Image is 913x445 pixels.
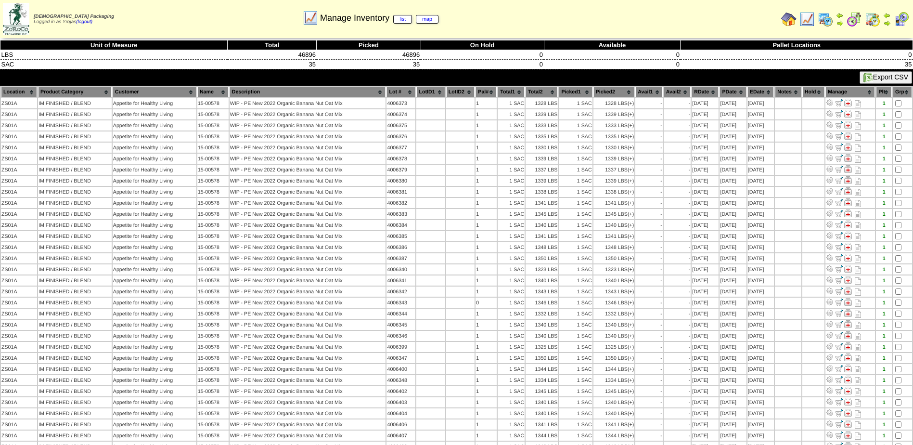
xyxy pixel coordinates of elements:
td: 1335 LBS [526,131,558,142]
td: 1339 LBS [593,154,635,164]
img: Manage Hold [844,221,852,228]
button: Export CSV [860,71,912,84]
div: 1 [876,123,891,129]
img: Manage Hold [844,420,852,428]
td: 1 [476,131,497,142]
td: 1 SAC [498,143,525,153]
img: Move [835,320,843,328]
td: 15-00578 [197,131,229,142]
th: Total [228,40,317,50]
td: - [635,165,663,175]
div: (+) [628,101,634,106]
img: Move [835,132,843,140]
img: Adjust [826,298,834,306]
img: Manage Hold [844,198,852,206]
td: 1333 LBS [526,120,558,131]
img: Manage Hold [844,143,852,151]
img: Manage Hold [844,110,852,118]
td: IM FINISHED / BLEND [38,154,112,164]
img: Adjust [826,176,834,184]
td: ZS01A [1,176,37,186]
td: - [635,120,663,131]
img: calendarinout.gif [865,12,880,27]
img: Manage Hold [844,121,852,129]
th: Total1 [498,87,525,97]
td: WIP - PE New 2022 Organic Banana Nut Oat Mix [230,131,386,142]
img: Adjust [826,342,834,350]
img: Move [835,143,843,151]
td: 1328 LBS [593,98,635,108]
td: 1 SAC [559,143,592,153]
td: [DATE] [720,165,746,175]
td: - [635,131,663,142]
td: 4006377 [386,143,415,153]
div: (+) [628,167,634,173]
i: Note [855,133,861,141]
span: Manage Inventory [320,13,438,23]
img: home.gif [781,12,797,27]
th: Lot # [386,87,415,97]
td: [DATE] [747,131,774,142]
td: 1 [476,154,497,164]
img: Adjust [826,132,834,140]
th: Manage [825,87,875,97]
th: Pallet Locations [681,40,913,50]
img: Move [835,287,843,295]
img: Move [835,353,843,361]
td: Appetite for Healthy Living [113,154,196,164]
img: Manage Hold [844,254,852,262]
img: Adjust [826,165,834,173]
img: Adjust [826,365,834,372]
td: 1339 LBS [526,176,558,186]
td: [DATE] [720,98,746,108]
td: WIP - PE New 2022 Organic Banana Nut Oat Mix [230,109,386,119]
img: arrowright.gif [836,19,844,27]
td: - [635,176,663,186]
img: Adjust [826,265,834,273]
td: [DATE] [692,154,719,164]
td: 4006379 [386,165,415,175]
img: Move [835,198,843,206]
td: 1 [476,165,497,175]
td: 1 [476,120,497,131]
th: Pal# [476,87,497,97]
td: 1 SAC [559,165,592,175]
img: Move [835,431,843,439]
img: zoroco-logo-small.webp [3,3,29,35]
span: Logged in as Yrojas [34,14,114,25]
td: 15-00578 [197,165,229,175]
td: 1 SAC [559,109,592,119]
th: Notes [775,87,801,97]
img: Move [835,99,843,106]
img: Move [835,376,843,383]
td: 1 SAC [559,120,592,131]
td: [DATE] [747,165,774,175]
td: [DATE] [692,109,719,119]
td: 0 [421,60,544,69]
img: arrowright.gif [883,19,891,27]
img: Move [835,209,843,217]
img: Move [835,254,843,262]
img: Adjust [826,331,834,339]
td: [DATE] [747,143,774,153]
img: Move [835,265,843,273]
td: 1 SAC [498,98,525,108]
th: Description [230,87,386,97]
img: Move [835,398,843,406]
td: 15-00578 [197,98,229,108]
img: Adjust [826,221,834,228]
img: Manage Hold [844,176,852,184]
th: RDate [692,87,719,97]
th: PDate [720,87,746,97]
img: Move [835,110,843,118]
td: WIP - PE New 2022 Organic Banana Nut Oat Mix [230,154,386,164]
img: Move [835,365,843,372]
div: 1 [876,156,891,162]
td: [DATE] [692,98,719,108]
div: (+) [628,112,634,118]
td: 15-00578 [197,154,229,164]
div: 1 [876,145,891,151]
img: Manage Hold [844,320,852,328]
img: Manage Hold [844,99,852,106]
th: Available [544,40,681,50]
